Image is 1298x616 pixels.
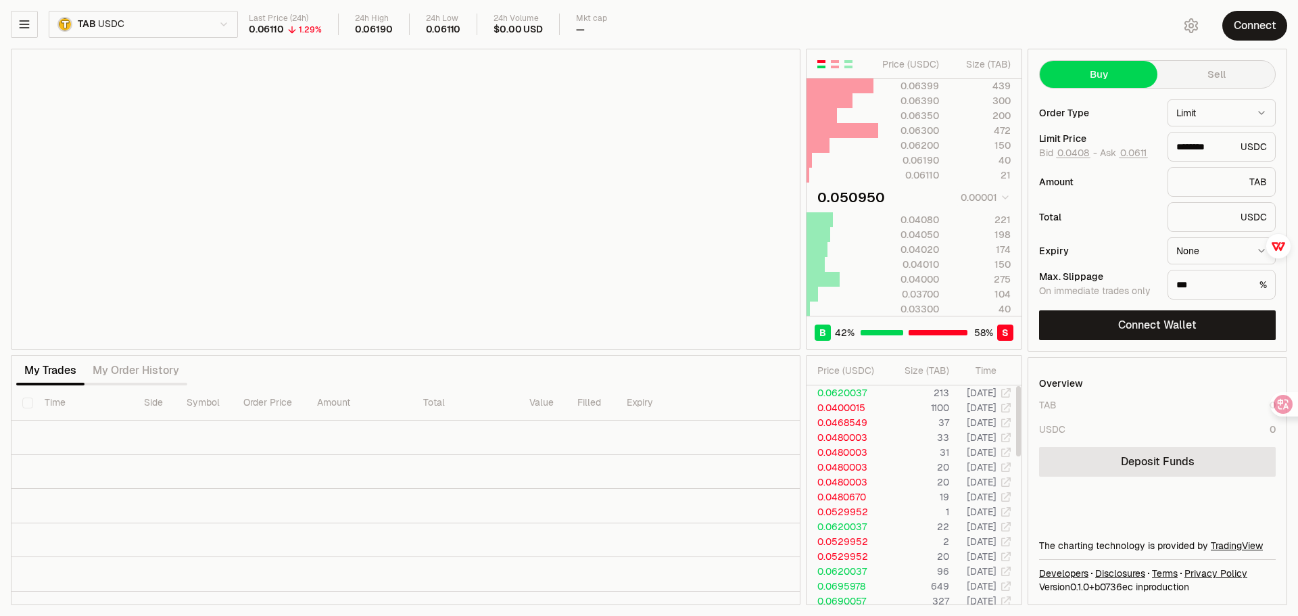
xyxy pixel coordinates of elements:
[879,57,939,71] div: Price ( USDC )
[1152,567,1178,580] a: Terms
[807,460,885,475] td: 0.0480003
[1168,99,1276,126] button: Limit
[951,57,1011,71] div: Size ( TAB )
[1168,202,1276,232] div: USDC
[885,475,950,490] td: 20
[879,302,939,316] div: 0.03300
[885,504,950,519] td: 1
[967,402,996,414] time: [DATE]
[1184,567,1247,580] a: Privacy Policy
[816,59,827,70] button: Show Buy and Sell Orders
[879,168,939,182] div: 0.06110
[967,461,996,473] time: [DATE]
[885,430,950,445] td: 33
[1056,147,1090,158] button: 0.0408
[426,24,461,36] div: 0.06110
[1039,272,1157,281] div: Max. Slippage
[1270,423,1276,436] div: 0
[843,59,854,70] button: Show Buy Orders Only
[807,594,885,609] td: 0.0690057
[879,243,939,256] div: 0.04020
[233,385,306,421] th: Order Price
[967,387,996,399] time: [DATE]
[951,273,1011,286] div: 275
[967,536,996,548] time: [DATE]
[967,595,996,607] time: [DATE]
[817,188,885,207] div: 0.050950
[1039,377,1083,390] div: Overview
[896,364,949,377] div: Size ( TAB )
[879,139,939,152] div: 0.06200
[819,326,826,339] span: B
[885,579,950,594] td: 649
[1039,580,1276,594] div: Version 0.1.0 + in production
[967,476,996,488] time: [DATE]
[85,357,187,384] button: My Order History
[1039,447,1276,477] a: Deposit Funds
[951,79,1011,93] div: 439
[951,153,1011,167] div: 40
[306,385,412,421] th: Amount
[967,506,996,518] time: [DATE]
[807,534,885,549] td: 0.0529952
[807,475,885,490] td: 0.0480003
[98,18,124,30] span: USDC
[879,124,939,137] div: 0.06300
[1039,134,1157,143] div: Limit Price
[807,579,885,594] td: 0.0695978
[176,385,233,421] th: Symbol
[967,417,996,429] time: [DATE]
[1095,567,1145,580] a: Disclosures
[885,534,950,549] td: 2
[885,564,950,579] td: 96
[967,491,996,503] time: [DATE]
[879,213,939,227] div: 0.04080
[412,385,519,421] th: Total
[951,287,1011,301] div: 104
[59,18,71,30] img: TAB Logo
[879,153,939,167] div: 0.06190
[1039,398,1057,412] div: TAB
[1119,147,1148,158] button: 0.0611
[967,550,996,563] time: [DATE]
[879,273,939,286] div: 0.04000
[1222,11,1287,41] button: Connect
[961,364,996,377] div: Time
[426,14,461,24] div: 24h Low
[1039,246,1157,256] div: Expiry
[885,490,950,504] td: 19
[1039,539,1276,552] div: The charting technology is provided by
[249,24,284,36] div: 0.06110
[1039,567,1088,580] a: Developers
[807,490,885,504] td: 0.0480670
[807,564,885,579] td: 0.0620037
[951,243,1011,256] div: 174
[576,24,585,36] div: —
[34,385,133,421] th: Time
[830,59,840,70] button: Show Sell Orders Only
[567,385,616,421] th: Filled
[885,400,950,415] td: 1100
[879,109,939,122] div: 0.06350
[885,445,950,460] td: 31
[951,228,1011,241] div: 198
[355,14,393,24] div: 24h High
[1211,540,1263,552] a: TradingView
[1039,310,1276,340] button: Connect Wallet
[885,415,950,430] td: 37
[1039,177,1157,187] div: Amount
[967,431,996,444] time: [DATE]
[1100,147,1148,160] span: Ask
[1168,237,1276,264] button: None
[879,287,939,301] div: 0.03700
[951,168,1011,182] div: 21
[879,94,939,108] div: 0.06390
[885,519,950,534] td: 22
[951,302,1011,316] div: 40
[1039,147,1097,160] span: Bid -
[807,385,885,400] td: 0.0620037
[807,504,885,519] td: 0.0529952
[1039,423,1065,436] div: USDC
[16,357,85,384] button: My Trades
[957,189,1011,206] button: 0.00001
